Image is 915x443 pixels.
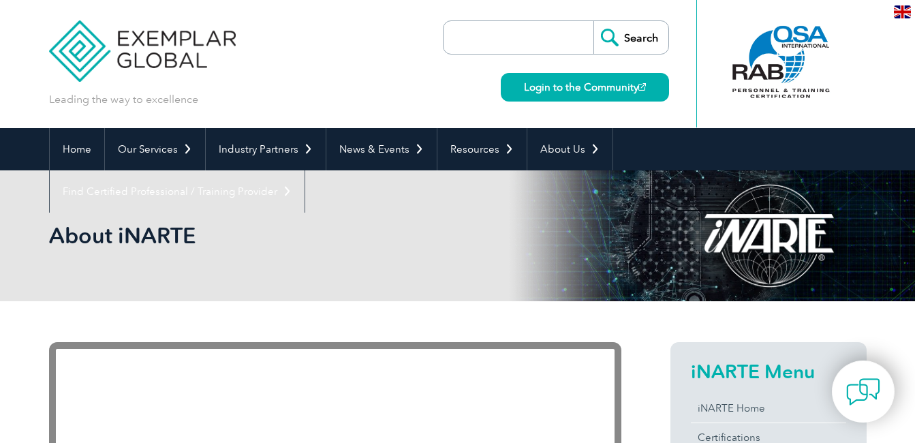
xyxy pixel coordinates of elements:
a: Find Certified Professional / Training Provider [50,170,305,213]
a: Login to the Community [501,73,669,102]
a: News & Events [326,128,437,170]
img: en [894,5,911,18]
a: Our Services [105,128,205,170]
a: Industry Partners [206,128,326,170]
a: Resources [437,128,527,170]
a: Home [50,128,104,170]
a: iNARTE Home [691,394,846,423]
a: About Us [527,128,612,170]
h2: iNARTE Menu [691,361,846,382]
h2: About iNARTE [49,225,621,247]
img: contact-chat.png [846,375,880,409]
p: Leading the way to excellence [49,92,198,107]
img: open_square.png [638,83,646,91]
input: Search [593,21,668,54]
